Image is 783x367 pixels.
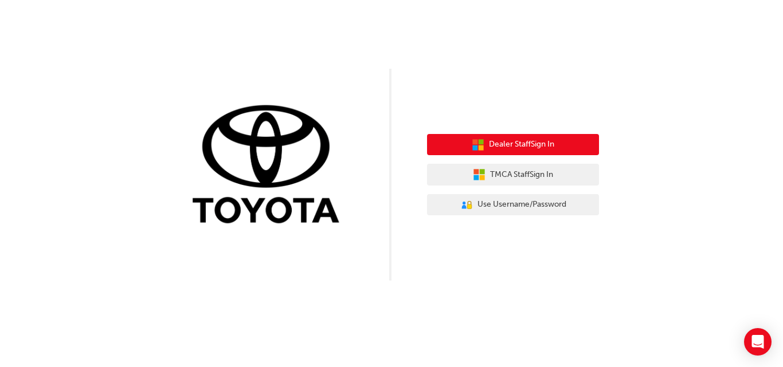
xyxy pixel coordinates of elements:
[427,194,599,216] button: Use Username/Password
[184,102,356,229] img: Trak
[427,134,599,156] button: Dealer StaffSign In
[489,138,554,151] span: Dealer Staff Sign In
[490,168,553,181] span: TMCA Staff Sign In
[744,328,772,356] div: Open Intercom Messenger
[427,164,599,186] button: TMCA StaffSign In
[477,198,566,211] span: Use Username/Password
